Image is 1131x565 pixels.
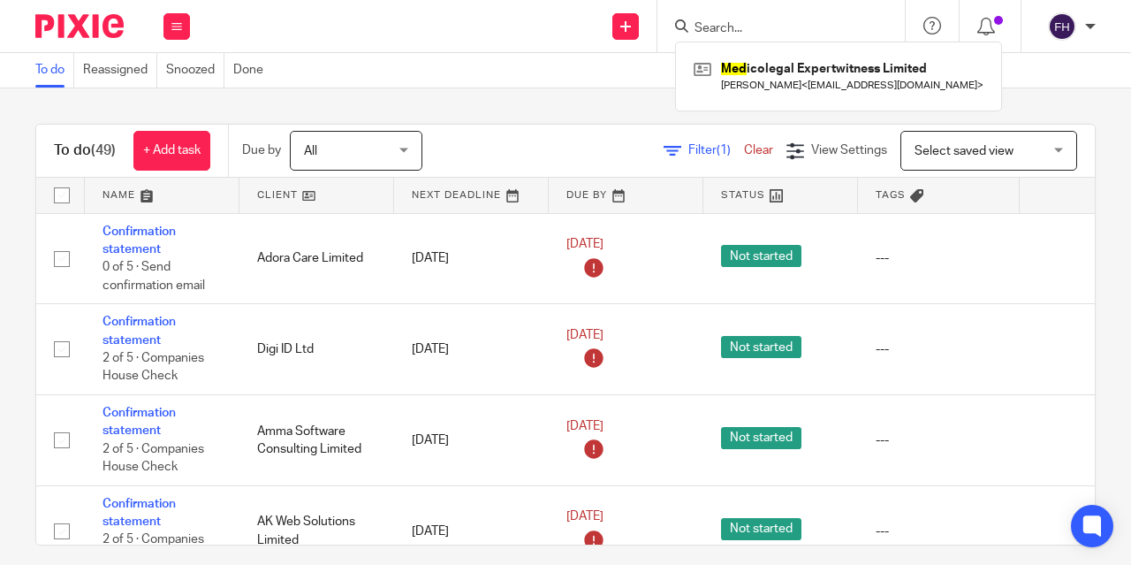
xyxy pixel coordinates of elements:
span: Not started [721,518,801,540]
a: Done [233,53,272,88]
span: Not started [721,427,801,449]
span: 2 of 5 · Companies House Check [102,352,204,383]
td: Adora Care Limited [239,213,394,304]
span: (49) [91,143,116,157]
p: Due by [242,141,281,159]
td: Amma Software Consulting Limited [239,395,394,486]
h1: To do [54,141,116,160]
span: Not started [721,336,801,358]
input: Search [693,21,852,37]
div: --- [876,340,1002,358]
td: [DATE] [394,304,549,395]
span: [DATE] [566,238,603,250]
span: (1) [717,144,731,157]
span: Not started [721,245,801,267]
a: + Add task [133,131,210,171]
span: [DATE] [566,420,603,432]
span: [DATE] [566,511,603,523]
span: 2 of 5 · Companies House Check [102,534,204,565]
span: All [304,145,317,157]
span: View Settings [811,144,887,157]
a: Confirmation statement [102,316,176,346]
img: svg%3E [1048,12,1076,41]
td: Digi ID Ltd [239,304,394,395]
a: Confirmation statement [102,407,176,437]
div: --- [876,431,1002,449]
a: Reassigned [83,53,157,88]
img: Pixie [35,14,124,38]
a: Confirmation statement [102,498,176,528]
div: --- [876,523,1002,540]
span: 0 of 5 · Send confirmation email [102,261,205,292]
a: Snoozed [166,53,224,88]
a: Clear [744,144,773,157]
span: Filter [688,144,744,157]
a: To do [35,53,74,88]
td: [DATE] [394,395,549,486]
span: 2 of 5 · Companies House Check [102,443,204,474]
span: Select saved view [915,145,1013,157]
span: Tags [876,190,906,200]
a: Confirmation statement [102,225,176,256]
span: [DATE] [566,329,603,341]
td: [DATE] [394,213,549,304]
div: --- [876,249,1002,267]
